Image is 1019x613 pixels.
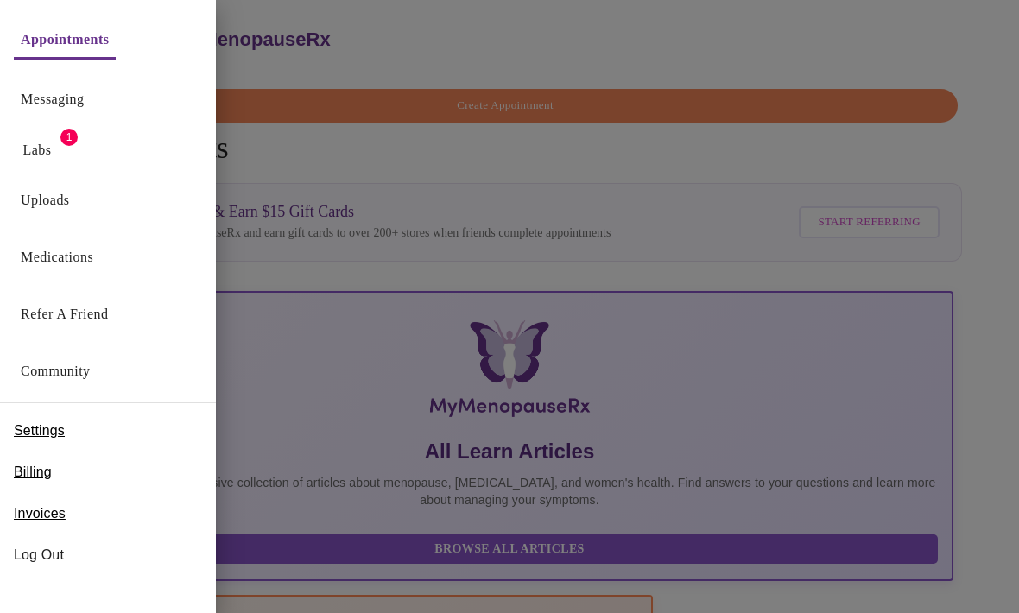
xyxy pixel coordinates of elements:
[21,245,93,269] a: Medications
[14,503,66,524] span: Invoices
[14,545,202,566] span: Log Out
[14,240,100,275] button: Medications
[21,302,109,326] a: Refer a Friend
[60,129,78,146] span: 1
[14,458,52,486] a: Billing
[14,420,65,441] span: Settings
[21,87,84,111] a: Messaging
[14,183,77,218] button: Uploads
[21,359,91,383] a: Community
[14,354,98,389] button: Community
[21,188,70,212] a: Uploads
[21,28,109,52] a: Appointments
[9,133,65,167] button: Labs
[14,297,116,332] button: Refer a Friend
[14,82,91,117] button: Messaging
[14,500,66,528] a: Invoices
[14,462,52,483] span: Billing
[14,22,116,60] button: Appointments
[14,417,65,445] a: Settings
[23,138,52,162] a: Labs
